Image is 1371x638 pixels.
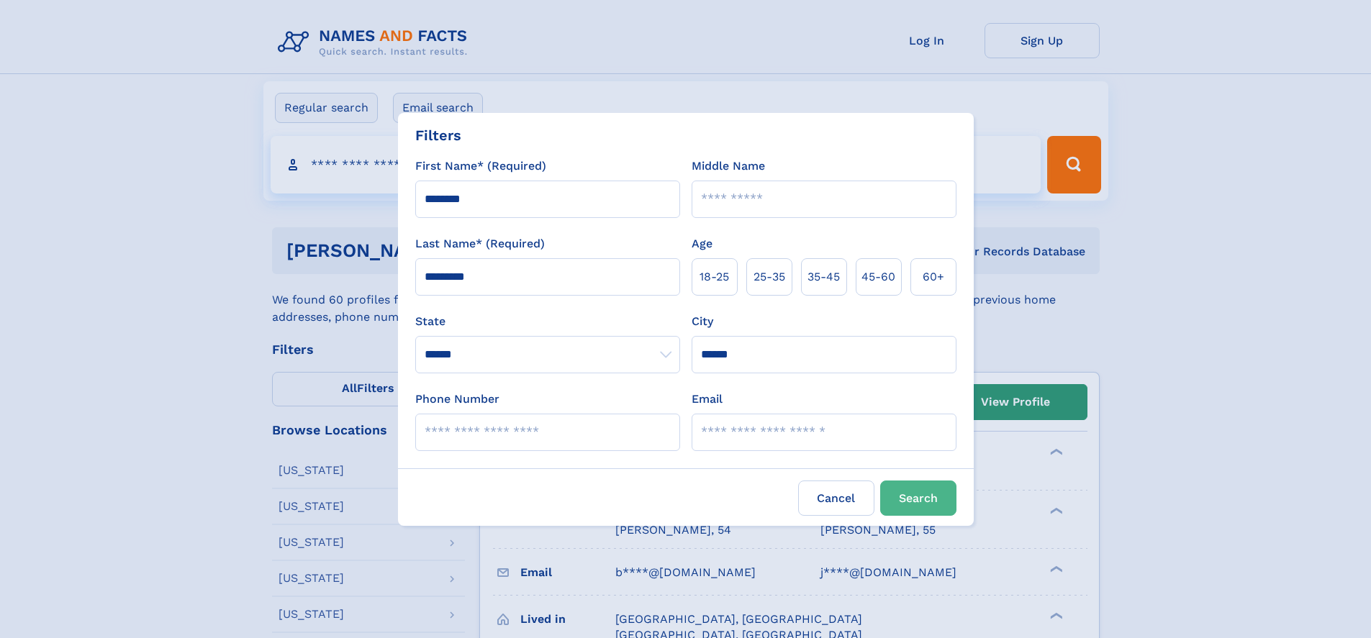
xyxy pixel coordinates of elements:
label: City [692,313,713,330]
label: Last Name* (Required) [415,235,545,252]
div: Filters [415,124,461,146]
label: State [415,313,680,330]
label: Middle Name [692,158,765,175]
span: 45‑60 [861,268,895,286]
label: Email [692,391,723,408]
label: First Name* (Required) [415,158,546,175]
span: 18‑25 [700,268,729,286]
label: Cancel [798,480,874,516]
label: Age [692,235,712,252]
span: 25‑35 [754,268,785,286]
span: 35‑45 [807,268,840,286]
button: Search [880,480,956,516]
label: Phone Number [415,391,499,408]
span: 60+ [923,268,944,286]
